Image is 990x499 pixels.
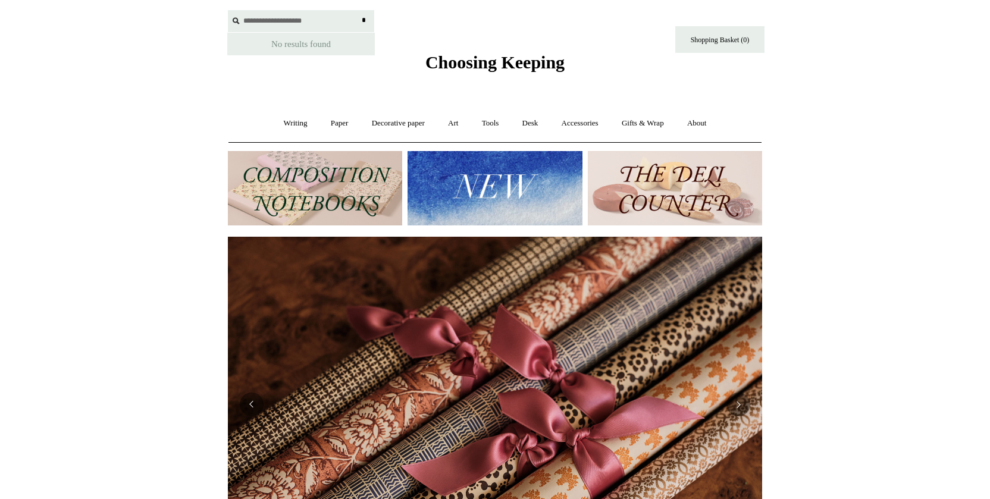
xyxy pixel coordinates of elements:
[273,108,318,139] a: Writing
[320,108,359,139] a: Paper
[726,393,750,416] button: Next
[675,26,765,53] a: Shopping Basket (0)
[437,108,469,139] a: Art
[588,151,762,225] img: The Deli Counter
[425,62,565,70] a: Choosing Keeping
[551,108,609,139] a: Accessories
[425,52,565,72] span: Choosing Keeping
[227,33,375,55] div: No results found
[408,151,582,225] img: New.jpg__PID:f73bdf93-380a-4a35-bcfe-7823039498e1
[240,393,264,416] button: Previous
[228,151,402,225] img: 202302 Composition ledgers.jpg__PID:69722ee6-fa44-49dd-a067-31375e5d54ec
[676,108,718,139] a: About
[512,108,549,139] a: Desk
[361,108,436,139] a: Decorative paper
[611,108,675,139] a: Gifts & Wrap
[471,108,510,139] a: Tools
